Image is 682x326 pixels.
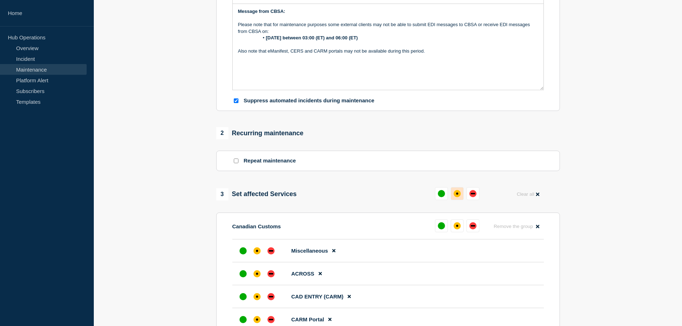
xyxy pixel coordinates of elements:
[253,316,261,323] div: affected
[454,190,461,197] div: affected
[253,247,261,254] div: affected
[469,222,477,229] div: down
[435,219,448,232] button: up
[216,127,304,139] div: Recurring maintenance
[438,222,445,229] div: up
[438,190,445,197] div: up
[240,247,247,254] div: up
[234,98,238,103] input: Suppress automated incidents during maintenance
[244,97,374,104] p: Suppress automated incidents during maintenance
[291,316,324,322] span: CARM Portal
[291,293,344,300] span: CAD ENTRY (CARM)
[238,21,538,35] p: Please note that for maintenance purposes some external clients may not be able to submit EDI mes...
[466,219,479,232] button: down
[238,9,285,14] strong: Message from CBSA:
[234,159,238,163] input: Repeat maintenance
[216,127,228,139] span: 2
[489,219,544,233] button: Remove the group
[238,48,538,54] p: Also note that eManifest, CERS and CARM portals may not be available during this period
[267,293,275,300] div: down
[267,270,275,277] div: down
[267,247,275,254] div: down
[216,188,228,200] span: 3
[240,293,247,300] div: up
[233,4,543,90] div: Message
[240,316,247,323] div: up
[451,187,464,200] button: affected
[232,223,281,229] p: Canadian Customs
[266,35,358,40] strong: [DATE] between 03:00 (ET) and 06:00 (ET)
[244,157,296,164] p: Repeat maintenance
[512,187,543,201] button: Clear all
[424,48,425,54] span: .
[240,270,247,277] div: up
[291,248,328,254] span: Miscellaneous
[466,187,479,200] button: down
[494,224,533,229] span: Remove the group
[216,188,297,200] div: Set affected Services
[454,222,461,229] div: affected
[469,190,477,197] div: down
[291,271,314,277] span: ACROSS
[267,316,275,323] div: down
[253,293,261,300] div: affected
[451,219,464,232] button: affected
[253,270,261,277] div: affected
[435,187,448,200] button: up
